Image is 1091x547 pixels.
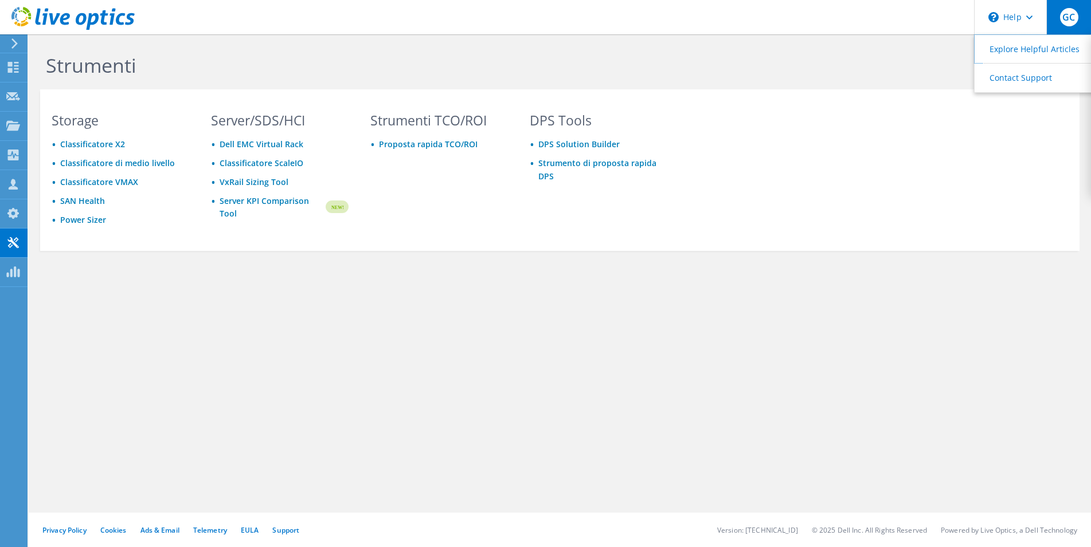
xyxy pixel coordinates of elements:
[46,53,820,77] h1: Strumenti
[100,525,127,535] a: Cookies
[941,525,1077,535] li: Powered by Live Optics, a Dell Technology
[60,158,175,168] a: Classificatore di medio livello
[60,176,138,187] a: Classificatore VMAX
[538,158,656,182] a: Strumento di proposta rapida DPS
[60,195,105,206] a: SAN Health
[60,139,125,149] a: Classificatore X2
[370,114,508,127] h3: Strumenti TCO/ROI
[220,139,303,149] a: Dell EMC Virtual Rack
[220,158,303,168] a: Classificatore ScaleIO
[241,525,259,535] a: EULA
[140,525,179,535] a: Ads & Email
[211,114,349,127] h3: Server/SDS/HCI
[988,12,999,22] svg: \n
[60,214,106,225] a: Power Sizer
[42,525,87,535] a: Privacy Policy
[379,139,478,149] a: Proposta rapida TCO/ROI
[272,525,299,535] a: Support
[538,139,620,149] a: DPS Solution Builder
[220,176,288,187] a: VxRail Sizing Tool
[1060,8,1078,26] span: GC
[324,194,349,221] img: new-badge.svg
[530,114,667,127] h3: DPS Tools
[52,114,189,127] h3: Storage
[812,525,927,535] li: © 2025 Dell Inc. All Rights Reserved
[717,525,798,535] li: Version: [TECHNICAL_ID]
[193,525,227,535] a: Telemetry
[220,195,324,220] a: Server KPI Comparison Tool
